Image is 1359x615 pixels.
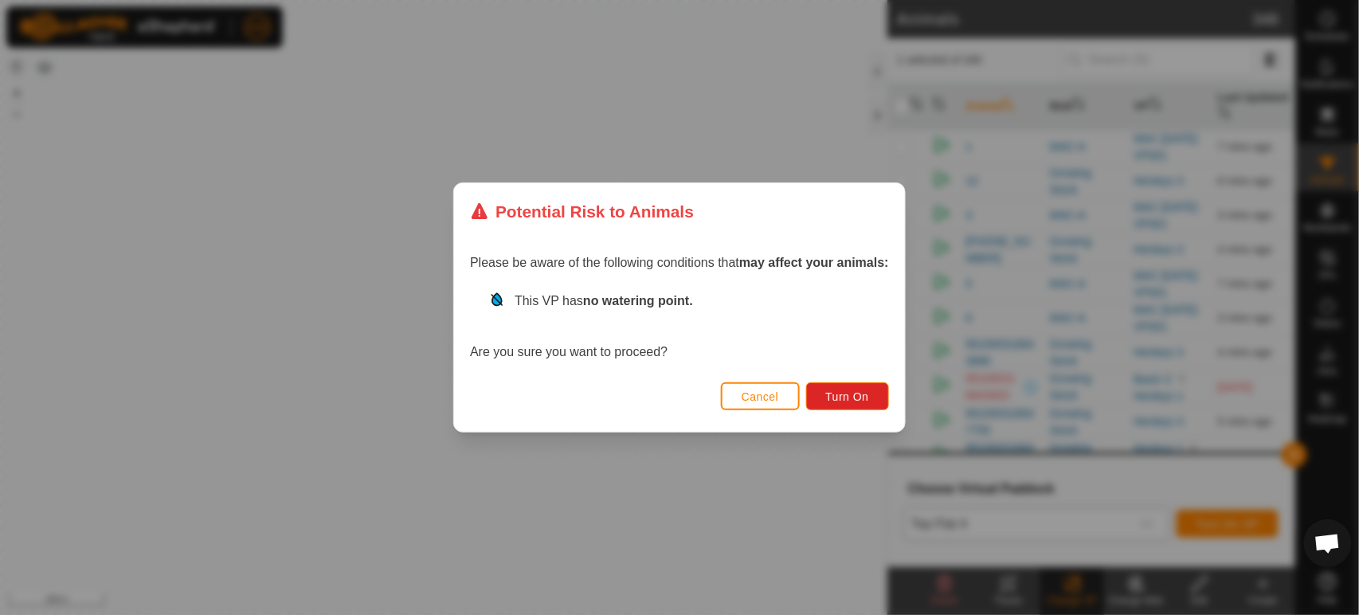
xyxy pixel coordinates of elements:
div: Potential Risk to Animals [470,199,694,224]
strong: may affect your animals: [739,256,889,269]
span: Please be aware of the following conditions that [470,256,889,269]
span: Turn On [826,390,869,403]
span: This VP has [515,294,693,307]
div: Open chat [1304,519,1352,567]
div: Are you sure you want to proceed? [470,292,889,362]
button: Turn On [806,382,889,410]
span: Cancel [742,390,779,403]
strong: no watering point. [583,294,693,307]
button: Cancel [721,382,800,410]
